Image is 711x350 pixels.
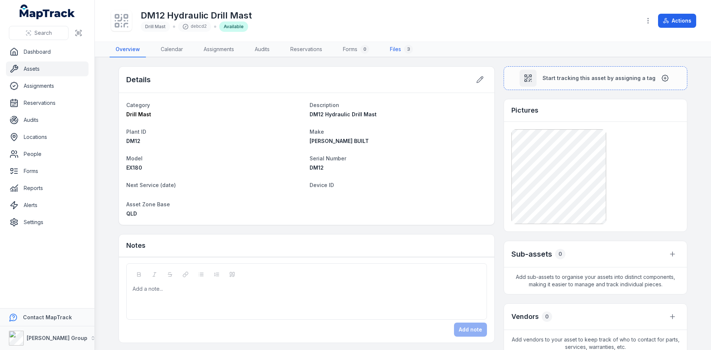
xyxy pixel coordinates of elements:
button: Actions [658,14,696,28]
a: Calendar [155,42,189,57]
h3: Pictures [511,105,538,116]
h2: Sub-assets [511,249,552,259]
a: Assets [6,61,89,76]
button: Search [9,26,69,40]
a: Forms [6,164,89,179]
div: 0 [555,249,565,259]
h1: DM12 Hydraulic Drill Mast [141,10,252,21]
span: Device ID [310,182,334,188]
button: Start tracking this asset by assigning a tag [504,66,687,90]
span: Asset Zone Base [126,201,170,207]
a: People [6,147,89,161]
a: Reservations [284,42,328,57]
span: Serial Number [310,155,346,161]
a: Reports [6,181,89,196]
a: Assignments [198,42,240,57]
a: Overview [110,42,146,57]
h2: Details [126,74,151,85]
span: QLD [126,210,137,217]
a: Forms0 [337,42,375,57]
h3: Vendors [511,311,539,322]
span: Description [310,102,339,108]
span: Plant ID [126,129,146,135]
a: Reservations [6,96,89,110]
span: DM12 [126,138,140,144]
span: Drill Mast [126,111,151,117]
div: Available [219,21,248,32]
h3: Notes [126,240,146,251]
span: Start tracking this asset by assigning a tag [543,74,655,82]
span: Make [310,129,324,135]
span: Search [34,29,52,37]
a: Dashboard [6,44,89,59]
span: Model [126,155,143,161]
div: 0 [360,45,369,54]
div: 0 [542,311,552,322]
a: Locations [6,130,89,144]
a: Assignments [6,79,89,93]
a: MapTrack [20,4,75,19]
span: Category [126,102,150,108]
strong: [PERSON_NAME] Group [27,335,87,341]
span: Add sub-assets to organise your assets into distinct components, making it easier to manage and t... [504,267,687,294]
div: debcd2 [178,21,211,32]
a: Alerts [6,198,89,213]
a: Audits [249,42,276,57]
a: Settings [6,215,89,230]
span: EX180 [126,164,142,171]
span: DM12 [310,164,324,171]
span: Drill Mast [145,24,166,29]
strong: Contact MapTrack [23,314,72,320]
a: Files3 [384,42,419,57]
span: DM12 Hydraulic Drill Mast [310,111,377,117]
span: Next Service (date) [126,182,176,188]
a: Audits [6,113,89,127]
span: [PERSON_NAME] BUILT [310,138,369,144]
div: 3 [404,45,413,54]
